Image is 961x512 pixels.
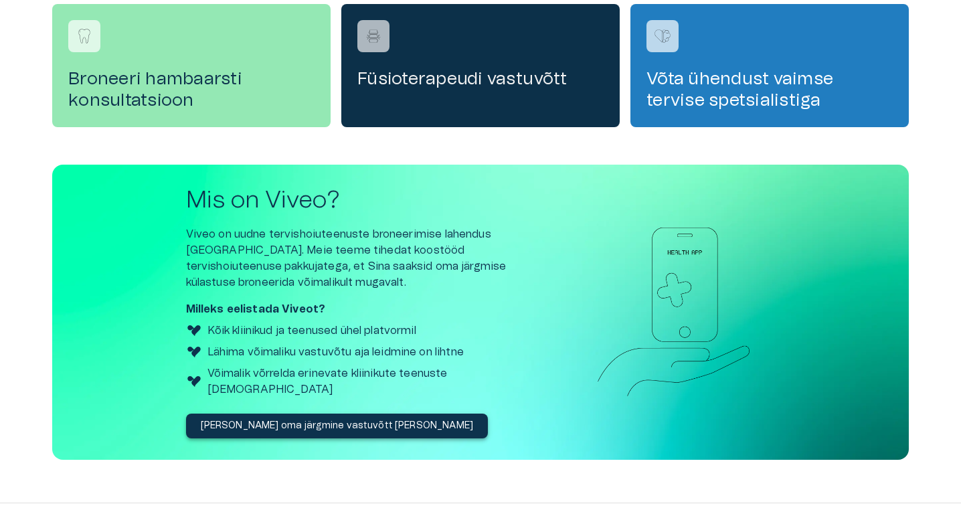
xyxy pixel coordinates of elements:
h4: Broneeri hambaarsti konsultatsioon [68,68,315,111]
p: Võimalik võrrelda erinevate kliinikute teenuste [DEMOGRAPHIC_DATA] [207,365,541,398]
h2: Mis on Viveo? [186,186,541,215]
p: Milleks eelistada Viveot? [186,301,541,317]
p: Lähima võimaliku vastuvõtu aja leidmine on lihtne [207,344,464,360]
button: [PERSON_NAME] oma järgmine vastuvõtt [PERSON_NAME] [186,414,489,438]
img: Viveo logo [186,344,202,360]
h4: Füsioterapeudi vastuvõtt [357,68,604,90]
a: Navigate to service booking [341,4,620,127]
img: Viveo logo [186,323,202,339]
h4: Võta ühendust vaimse tervise spetsialistiga [646,68,893,111]
a: Navigate to service booking [52,4,331,127]
p: Viveo on uudne tervishoiuteenuste broneerimise lahendus [GEOGRAPHIC_DATA]. Meie teeme tihedat koo... [186,226,541,290]
p: [PERSON_NAME] oma järgmine vastuvõtt [PERSON_NAME] [201,419,474,433]
img: Füsioterapeudi vastuvõtt logo [363,26,383,46]
img: Viveo logo [186,373,202,390]
img: Võta ühendust vaimse tervise spetsialistiga logo [652,26,673,46]
a: Navigate to service booking [630,4,909,127]
p: Kõik kliinikud ja teenused ühel platvormil [207,323,416,339]
img: Broneeri hambaarsti konsultatsioon logo [74,26,94,46]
